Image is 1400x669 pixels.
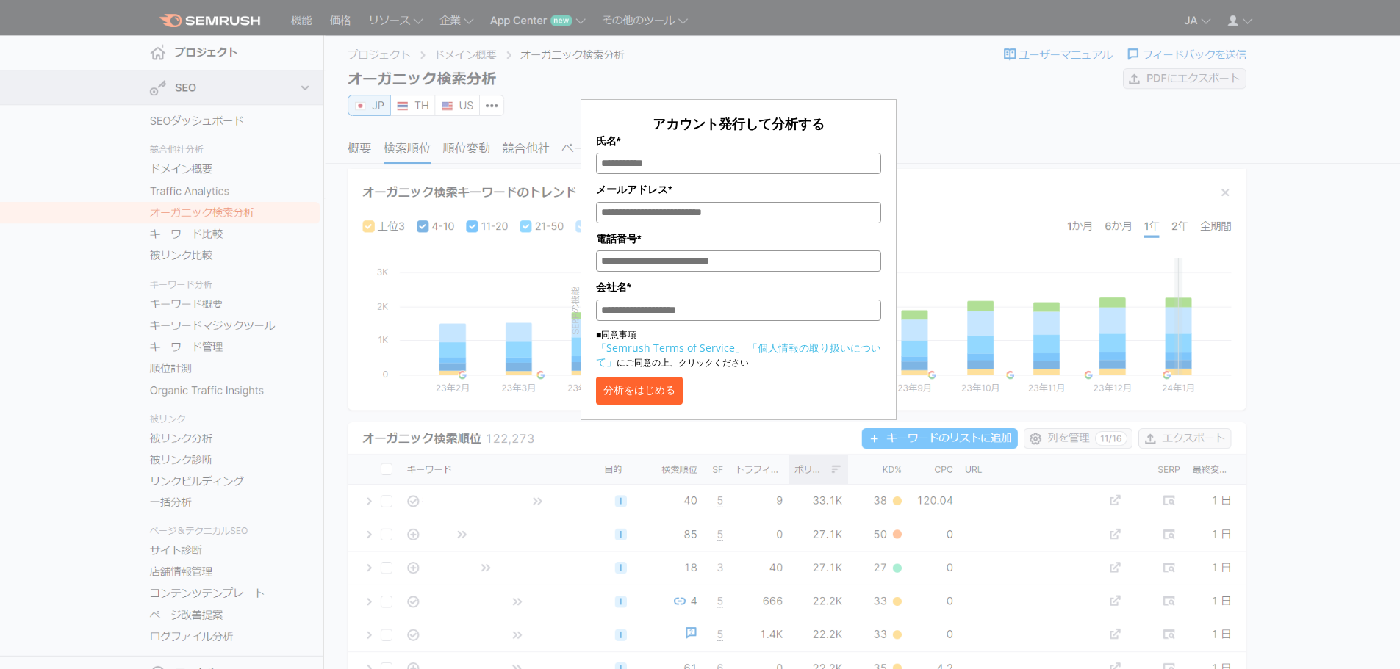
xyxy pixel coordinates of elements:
p: ■同意事項 にご同意の上、クリックください [596,328,881,369]
span: アカウント発行して分析する [653,115,825,132]
a: 「個人情報の取り扱いについて」 [596,341,881,369]
button: 分析をはじめる [596,377,683,405]
a: 「Semrush Terms of Service」 [596,341,745,355]
label: 電話番号* [596,231,881,247]
label: メールアドレス* [596,181,881,198]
